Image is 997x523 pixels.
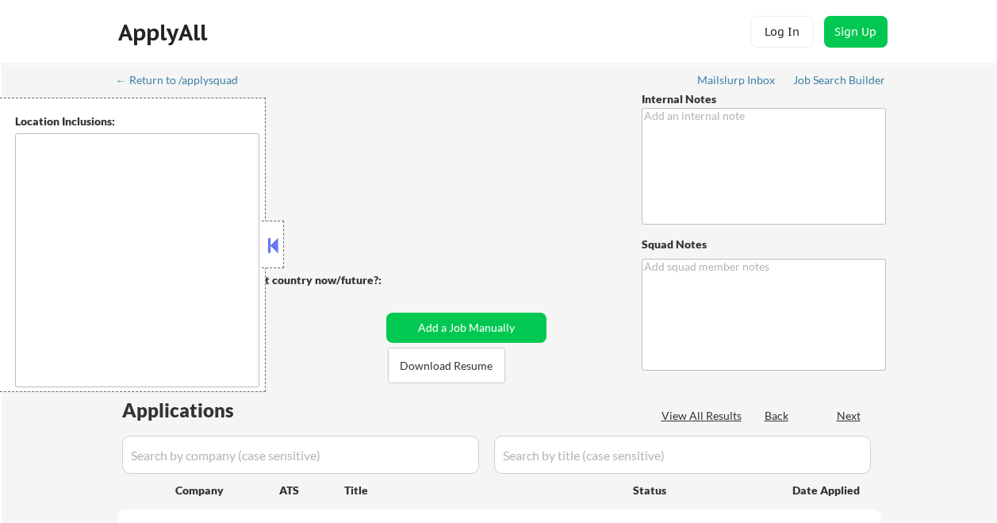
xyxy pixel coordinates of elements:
[386,313,546,343] button: Add a Job Manually
[116,75,253,86] div: ← Return to /applysquad
[122,401,279,420] div: Applications
[750,16,814,48] button: Log In
[837,408,862,424] div: Next
[824,16,888,48] button: Sign Up
[633,475,769,504] div: Status
[792,483,862,498] div: Date Applied
[765,408,790,424] div: Back
[642,91,886,107] div: Internal Notes
[661,408,746,424] div: View All Results
[279,483,344,498] div: ATS
[15,113,259,129] div: Location Inclusions:
[697,75,777,86] div: Mailslurp Inbox
[388,348,505,383] button: Download Resume
[122,436,479,474] input: Search by company (case sensitive)
[642,237,886,252] div: Squad Notes
[793,75,886,86] div: Job Search Builder
[494,436,871,474] input: Search by title (case sensitive)
[116,74,253,90] a: ← Return to /applysquad
[344,483,618,498] div: Title
[175,483,279,498] div: Company
[118,19,212,46] div: ApplyAll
